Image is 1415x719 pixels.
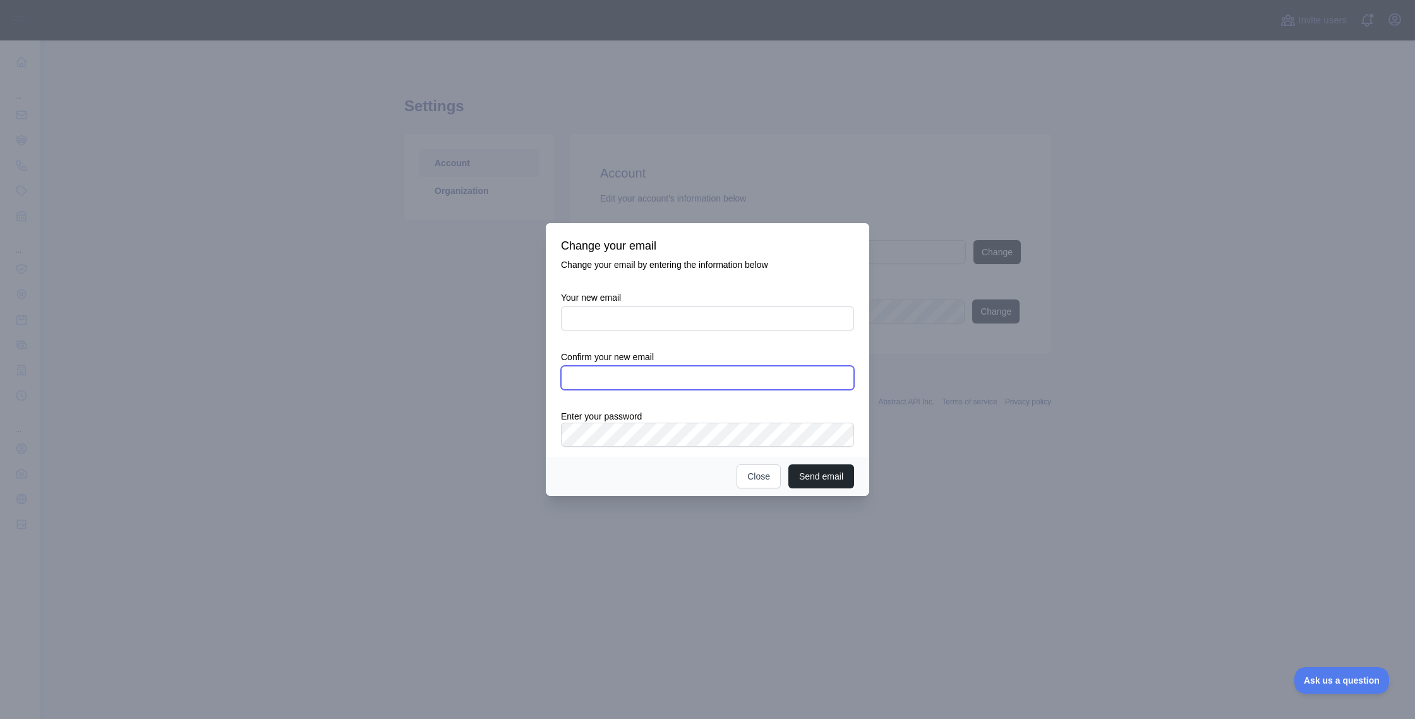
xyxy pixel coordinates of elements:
[737,464,781,488] button: Close
[561,238,854,253] h3: Change your email
[561,258,854,271] p: Change your email by entering the information below
[561,291,854,304] label: Your new email
[561,410,854,423] label: Enter your password
[1294,667,1390,694] iframe: Toggle Customer Support
[788,464,854,488] button: Send email
[561,351,854,363] label: Confirm your new email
